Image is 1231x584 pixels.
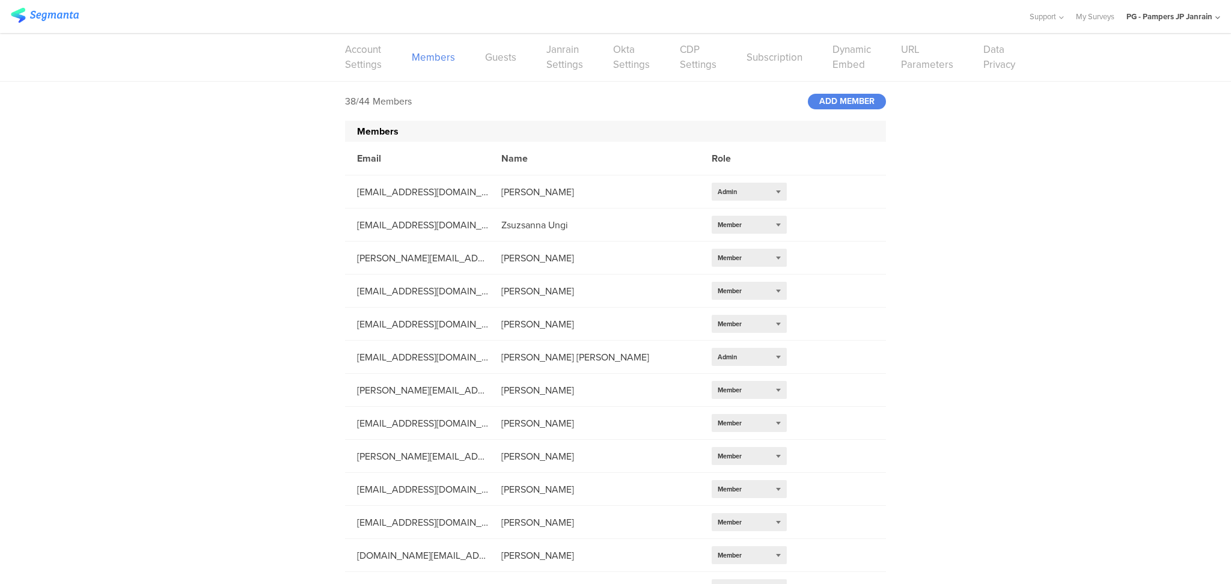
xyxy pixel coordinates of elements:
div: 38/44 Members [345,94,412,108]
div: [PERSON_NAME] [489,185,700,199]
div: [EMAIL_ADDRESS][DOMAIN_NAME] [345,350,489,364]
div: [PERSON_NAME] [489,549,700,562]
div: [PERSON_NAME][EMAIL_ADDRESS][DOMAIN_NAME] [345,449,489,463]
span: Member [718,451,742,461]
div: [PERSON_NAME][EMAIL_ADDRESS][DOMAIN_NAME] [345,383,489,397]
a: CDP Settings [680,42,716,72]
span: Admin [718,187,737,196]
span: Admin [718,352,737,362]
div: ADD MEMBER [808,94,886,109]
div: [PERSON_NAME] [489,284,700,298]
div: PG - Pampers JP Janrain [1126,11,1212,22]
a: Guests [485,50,516,65]
a: Janrain Settings [546,42,583,72]
a: Data Privacy [983,42,1015,72]
a: Account Settings [345,42,382,72]
span: Member [718,550,742,560]
div: [PERSON_NAME] [489,416,700,430]
a: Okta Settings [613,42,650,72]
div: [PERSON_NAME] [489,482,700,496]
div: Members [345,121,886,142]
span: Member [718,418,742,428]
a: Dynamic Embed [832,42,871,72]
div: Role [700,151,808,165]
div: Email [345,151,489,165]
div: [PERSON_NAME] [489,516,700,529]
span: Member [718,319,742,329]
div: [DOMAIN_NAME][EMAIL_ADDRESS][DOMAIN_NAME] [345,549,489,562]
div: [EMAIL_ADDRESS][DOMAIN_NAME] [345,317,489,331]
div: [PERSON_NAME] [489,251,700,265]
span: Support [1030,11,1056,22]
div: Name [489,151,700,165]
a: Subscription [747,50,802,65]
div: [PERSON_NAME] [489,383,700,397]
div: [PERSON_NAME] [489,449,700,463]
div: [EMAIL_ADDRESS][DOMAIN_NAME] [345,218,489,232]
div: [PERSON_NAME] [489,317,700,331]
div: [EMAIL_ADDRESS][DOMAIN_NAME] [345,185,489,199]
img: segmanta logo [11,8,79,23]
span: Member [718,220,742,230]
span: Member [718,385,742,395]
span: Member [718,286,742,296]
span: Member [718,517,742,527]
span: Member [718,484,742,494]
span: Member [718,253,742,263]
div: [EMAIL_ADDRESS][DOMAIN_NAME] [345,284,489,298]
div: [EMAIL_ADDRESS][DOMAIN_NAME] [345,482,489,496]
div: [PERSON_NAME] [PERSON_NAME] [489,350,700,364]
div: [PERSON_NAME][EMAIL_ADDRESS][DOMAIN_NAME] [345,251,489,265]
div: Zsuzsanna Ungi [489,218,700,232]
div: [EMAIL_ADDRESS][DOMAIN_NAME] [345,516,489,529]
div: [EMAIL_ADDRESS][DOMAIN_NAME] [345,416,489,430]
a: URL Parameters [901,42,953,72]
